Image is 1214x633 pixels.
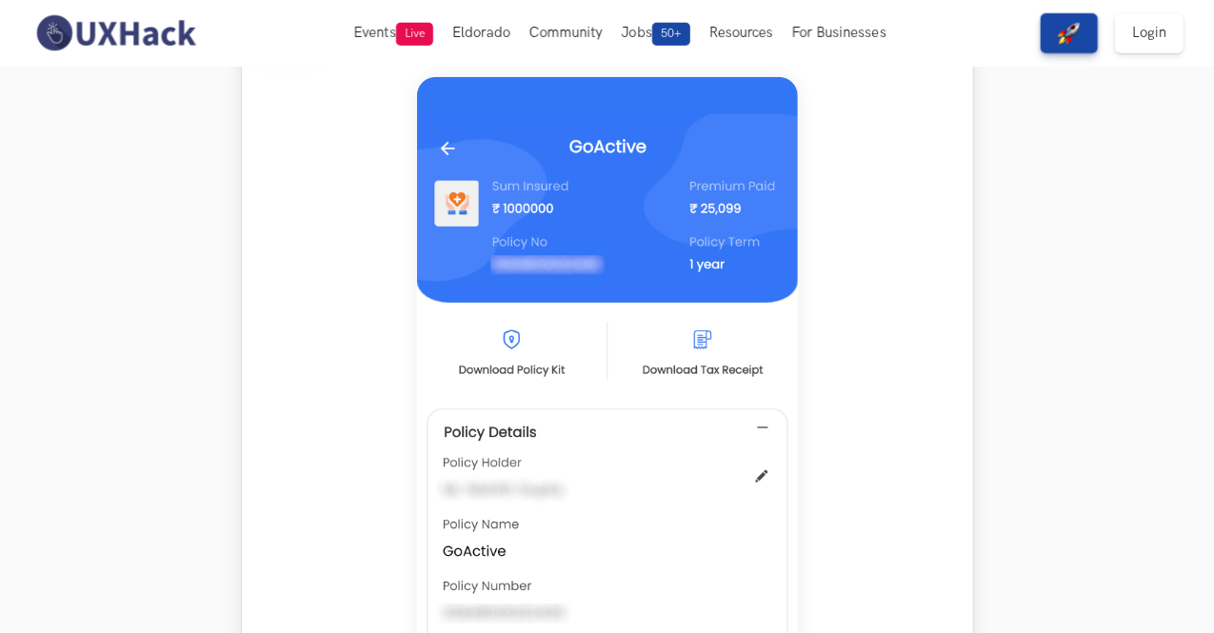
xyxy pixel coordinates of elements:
[652,23,690,46] span: 50+
[1058,22,1081,45] img: rocket
[30,13,200,53] img: UXHack-logo.png
[1115,13,1184,53] a: Login
[396,23,433,46] span: Live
